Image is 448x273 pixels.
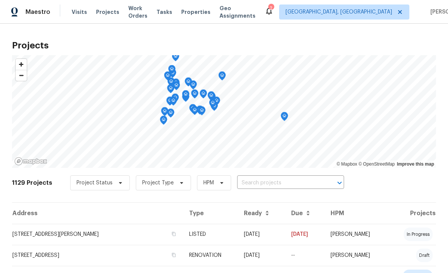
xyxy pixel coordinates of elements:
th: Projects [388,203,436,224]
td: [STREET_ADDRESS] [12,245,183,266]
div: Map marker [167,77,175,89]
td: [STREET_ADDRESS][PERSON_NAME] [12,224,183,245]
div: Map marker [160,116,167,127]
h2: Projects [12,42,436,49]
div: Map marker [173,81,180,93]
th: Ready [238,203,285,224]
span: Project Type [142,179,174,187]
span: Project Status [77,179,113,187]
span: HPM [203,179,214,187]
a: Mapbox homepage [14,157,47,166]
span: Projects [96,8,119,16]
div: Map marker [170,97,177,108]
span: Visits [72,8,87,16]
div: Map marker [168,65,176,77]
div: Map marker [196,106,204,117]
th: Address [12,203,183,224]
div: Map marker [167,84,174,96]
span: Properties [181,8,210,16]
div: Map marker [189,104,197,116]
div: Map marker [200,89,207,101]
button: Zoom out [16,70,27,81]
td: [DATE] [285,224,325,245]
div: Map marker [164,71,171,83]
div: in progress [404,228,433,241]
div: Map marker [171,94,179,105]
canvas: Map [12,55,436,168]
td: [DATE] [238,224,285,245]
th: Type [183,203,238,224]
td: RENOVATION [183,245,238,266]
h2: 1129 Projects [12,179,52,187]
button: Zoom in [16,59,27,70]
div: Map marker [161,107,168,119]
span: Geo Assignments [219,5,256,20]
div: Map marker [281,112,288,124]
div: Map marker [166,97,174,108]
td: [PERSON_NAME] [325,224,388,245]
div: Map marker [189,80,197,92]
div: Map marker [209,99,216,110]
div: Map marker [167,109,174,120]
button: Open [334,178,345,188]
input: Search projects [237,177,323,189]
div: Map marker [191,106,198,118]
div: draft [416,249,433,262]
button: Copy Address [170,252,177,258]
div: Map marker [182,90,189,102]
a: OpenStreetMap [358,161,395,167]
div: Map marker [218,71,226,83]
div: Map marker [191,89,198,101]
div: Map marker [185,77,192,89]
div: Map marker [172,52,179,64]
button: Copy Address [170,231,177,237]
div: Map marker [213,97,220,108]
span: Work Orders [128,5,147,20]
th: HPM [325,203,388,224]
th: Due [285,203,325,224]
td: Acq COE 2025-10-01T00:00:00.000Z [238,245,285,266]
span: [GEOGRAPHIC_DATA], [GEOGRAPHIC_DATA] [286,8,392,16]
td: [PERSON_NAME] [325,245,388,266]
span: Tasks [156,9,172,15]
a: Mapbox [337,161,357,167]
div: Map marker [207,91,215,103]
div: Map marker [198,106,206,118]
div: 2 [268,5,274,12]
a: Improve this map [397,161,434,167]
td: LISTED [183,224,238,245]
td: -- [285,245,325,266]
span: Maestro [26,8,50,16]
